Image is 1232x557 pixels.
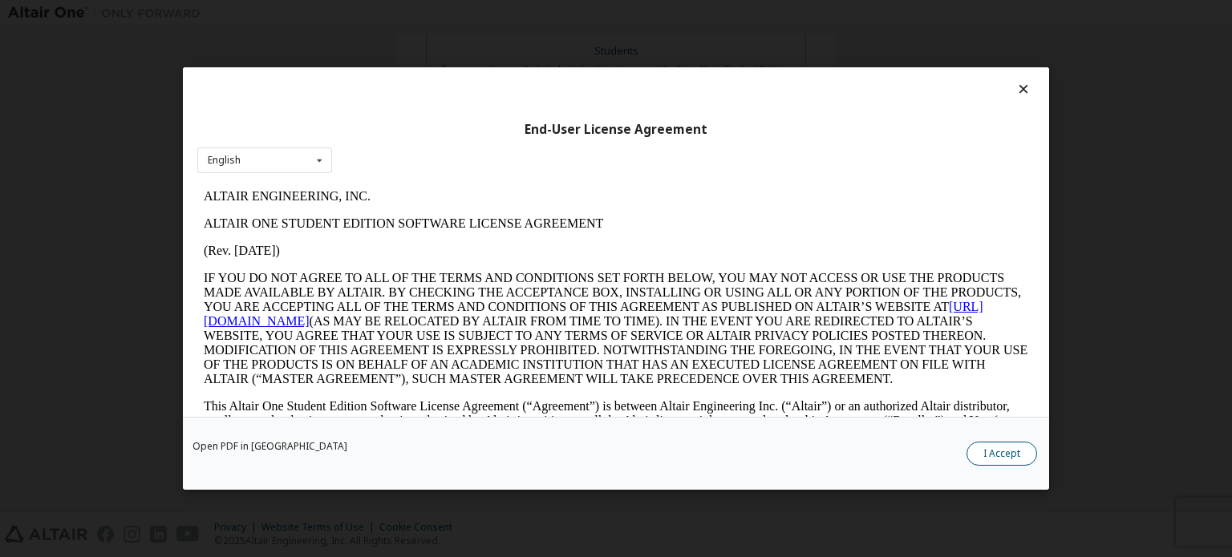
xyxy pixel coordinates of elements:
p: This Altair One Student Edition Software License Agreement (“Agreement”) is between Altair Engine... [6,216,831,274]
a: [URL][DOMAIN_NAME] [6,117,786,145]
p: ALTAIR ENGINEERING, INC. [6,6,831,21]
p: IF YOU DO NOT AGREE TO ALL OF THE TERMS AND CONDITIONS SET FORTH BELOW, YOU MAY NOT ACCESS OR USE... [6,88,831,204]
a: Open PDF in [GEOGRAPHIC_DATA] [192,442,347,451]
p: ALTAIR ONE STUDENT EDITION SOFTWARE LICENSE AGREEMENT [6,34,831,48]
p: (Rev. [DATE]) [6,61,831,75]
button: I Accept [967,442,1037,466]
div: End-User License Agreement [197,122,1035,138]
div: English [208,155,241,165]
